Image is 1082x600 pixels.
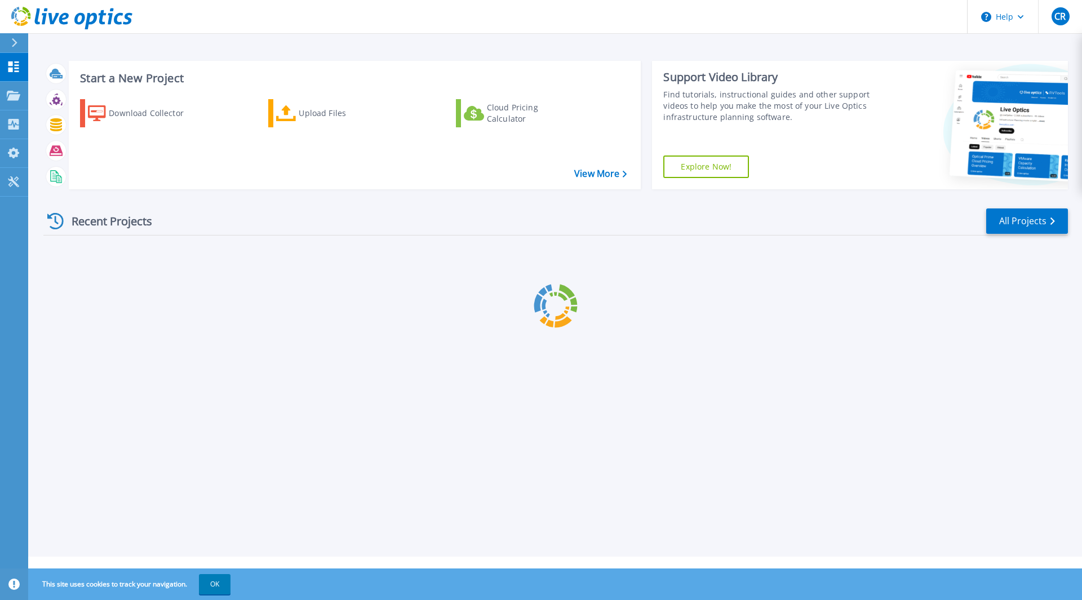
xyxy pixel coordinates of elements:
div: Find tutorials, instructional guides and other support videos to help you make the most of your L... [663,89,875,123]
span: This site uses cookies to track your navigation. [31,574,230,594]
button: OK [199,574,230,594]
div: Cloud Pricing Calculator [487,102,577,125]
a: Explore Now! [663,155,749,178]
a: Upload Files [268,99,394,127]
a: Cloud Pricing Calculator [456,99,582,127]
div: Upload Files [299,102,389,125]
a: All Projects [986,208,1068,234]
span: CR [1054,12,1066,21]
div: Recent Projects [43,207,167,235]
a: Download Collector [80,99,206,127]
a: View More [574,168,627,179]
h3: Start a New Project [80,72,627,85]
div: Download Collector [109,102,199,125]
div: Support Video Library [663,70,875,85]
